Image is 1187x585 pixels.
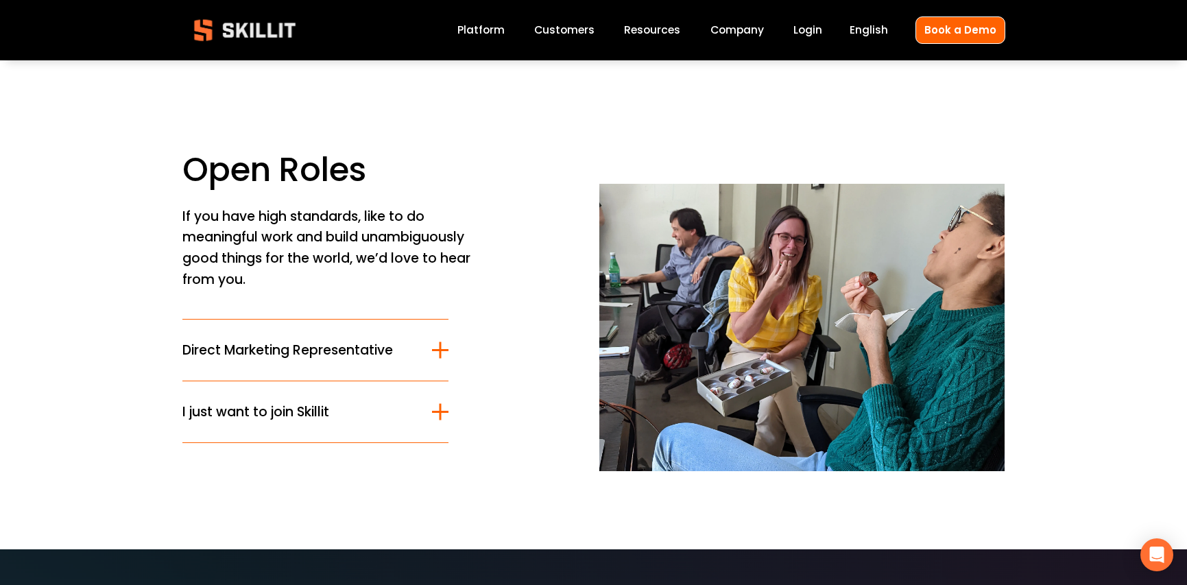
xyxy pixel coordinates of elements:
a: Login [793,21,822,40]
a: folder dropdown [624,21,680,40]
p: If you have high standards, like to do meaningful work and build unambiguously good things for th... [182,206,483,291]
h1: Open Roles [182,150,588,190]
button: Direct Marketing Representative [182,320,449,381]
span: Direct Marketing Representative [182,340,433,360]
div: Open Intercom Messenger [1140,538,1173,571]
button: I just want to join Skillit [182,381,449,442]
a: Platform [457,21,505,40]
div: language picker [850,21,888,40]
span: I just want to join Skillit [182,402,433,422]
span: English [850,22,888,38]
a: Book a Demo [915,16,1005,43]
img: Skillit [182,10,307,51]
span: Resources [624,22,680,38]
a: Customers [534,21,595,40]
a: Company [710,21,764,40]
